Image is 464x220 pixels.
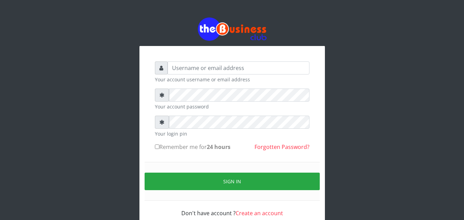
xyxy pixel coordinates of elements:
a: Forgotten Password? [254,143,309,151]
small: Your account username or email address [155,76,309,83]
label: Remember me for [155,143,230,151]
div: Don't have account ? [155,201,309,217]
small: Your login pin [155,130,309,137]
input: Username or email address [168,61,309,74]
b: 24 hours [207,143,230,151]
small: Your account password [155,103,309,110]
a: Create an account [236,209,283,217]
input: Remember me for24 hours [155,144,159,149]
button: Sign in [145,173,320,190]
